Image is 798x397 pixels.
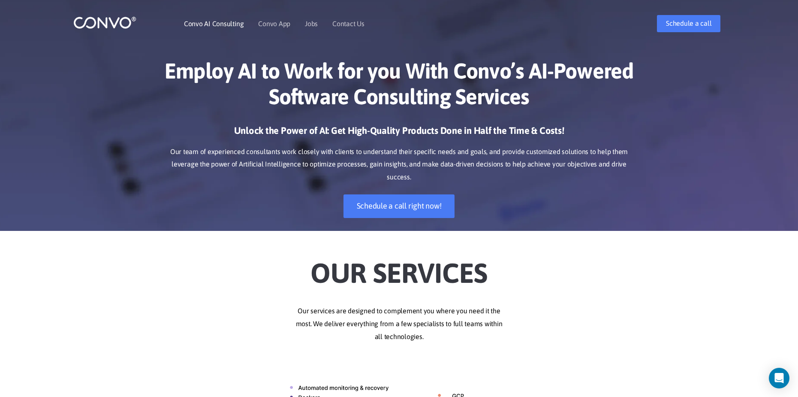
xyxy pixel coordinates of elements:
a: Contact Us [332,20,364,27]
h1: Employ AI to Work for you With Convo’s AI-Powered Software Consulting Services [161,58,637,116]
a: Jobs [305,20,318,27]
a: Convo AI Consulting [184,20,244,27]
h3: Unlock the Power of AI: Get High-Quality Products Done in Half the Time & Costs! [161,124,637,143]
h2: Our Services [161,244,637,292]
a: Schedule a call right now! [343,194,455,218]
a: Convo App [258,20,290,27]
p: Our services are designed to complement you where you need it the most. We deliver everything fro... [161,305,637,343]
div: Open Intercom Messenger [769,368,789,388]
a: Schedule a call [657,15,720,32]
p: Our team of experienced consultants work closely with clients to understand their specific needs ... [161,145,637,184]
img: logo_1.png [73,16,136,29]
